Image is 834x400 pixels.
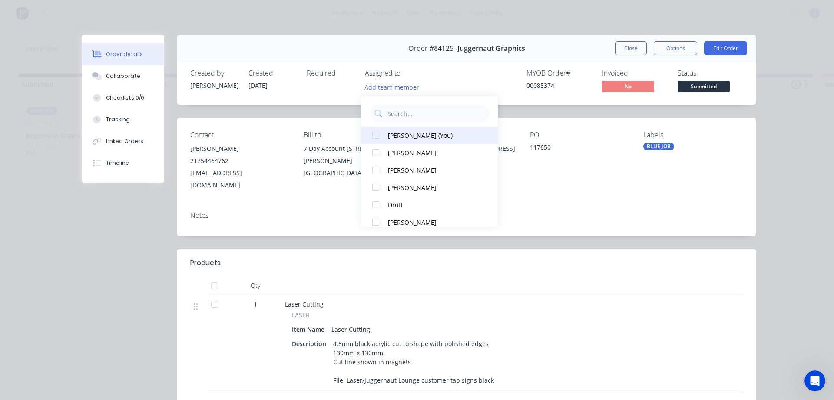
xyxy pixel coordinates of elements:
[643,143,674,150] div: BLUE JOB
[643,131,743,139] div: Labels
[678,81,730,94] button: Submitted
[106,159,129,167] div: Timeline
[106,72,140,80] div: Collaborate
[704,41,747,55] button: Edit Order
[106,94,144,102] div: Checklists 0/0
[388,131,480,140] div: [PERSON_NAME] (You)
[307,69,354,77] div: Required
[82,65,164,87] button: Collaborate
[365,81,424,93] button: Add team member
[360,81,424,93] button: Add team member
[292,337,330,350] div: Description
[82,109,164,130] button: Tracking
[190,211,743,220] div: Notes
[361,179,498,196] button: [PERSON_NAME]
[190,143,290,155] div: [PERSON_NAME]
[388,183,480,192] div: [PERSON_NAME]
[408,44,457,53] span: Order #84125 -
[106,50,143,58] div: Order details
[190,143,290,191] div: [PERSON_NAME]21754464762[EMAIL_ADDRESS][DOMAIN_NAME]
[292,310,310,320] span: LASER
[330,337,497,387] div: 4.5mm black acrylic cut to shape with polished edges 130mm x 130mm Cut line shown in magnets File...
[190,167,290,191] div: [EMAIL_ADDRESS][DOMAIN_NAME]
[248,81,268,90] span: [DATE]
[530,131,629,139] div: PO
[804,370,825,391] iframe: Intercom live chat
[254,300,257,309] span: 1
[82,130,164,152] button: Linked Orders
[304,143,403,167] div: 7 Day Account [STREET_ADDRESS][PERSON_NAME]
[365,69,452,77] div: Assigned to
[678,81,730,92] span: Submitted
[361,161,498,179] button: [PERSON_NAME]
[82,87,164,109] button: Checklists 0/0
[530,143,629,155] div: 117650
[387,105,485,122] input: Search...
[526,81,592,90] div: 00085374
[678,69,743,77] div: Status
[361,196,498,213] button: Druff
[190,155,290,167] div: 21754464762
[190,131,290,139] div: Contact
[361,213,498,231] button: [PERSON_NAME]
[106,116,130,123] div: Tracking
[457,44,525,53] span: Juggernaut Graphics
[328,323,374,336] div: Laser Cutting
[248,69,296,77] div: Created
[654,41,697,55] button: Options
[229,277,281,294] div: Qty
[361,127,498,144] button: [PERSON_NAME] (You)
[388,166,480,175] div: [PERSON_NAME]
[304,143,403,179] div: 7 Day Account [STREET_ADDRESS][PERSON_NAME][GEOGRAPHIC_DATA],
[615,41,647,55] button: Close
[388,200,480,210] div: Druff
[190,69,238,77] div: Created by
[388,218,480,227] div: [PERSON_NAME]
[304,167,403,179] div: [GEOGRAPHIC_DATA],
[388,148,480,157] div: [PERSON_NAME]
[304,131,403,139] div: Bill to
[285,300,324,308] span: Laser Cutting
[82,152,164,174] button: Timeline
[190,258,221,268] div: Products
[190,81,238,90] div: [PERSON_NAME]
[602,69,667,77] div: Invoiced
[602,81,654,92] span: No
[292,323,328,336] div: Item Name
[106,137,143,145] div: Linked Orders
[82,43,164,65] button: Order details
[361,144,498,161] button: [PERSON_NAME]
[526,69,592,77] div: MYOB Order #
